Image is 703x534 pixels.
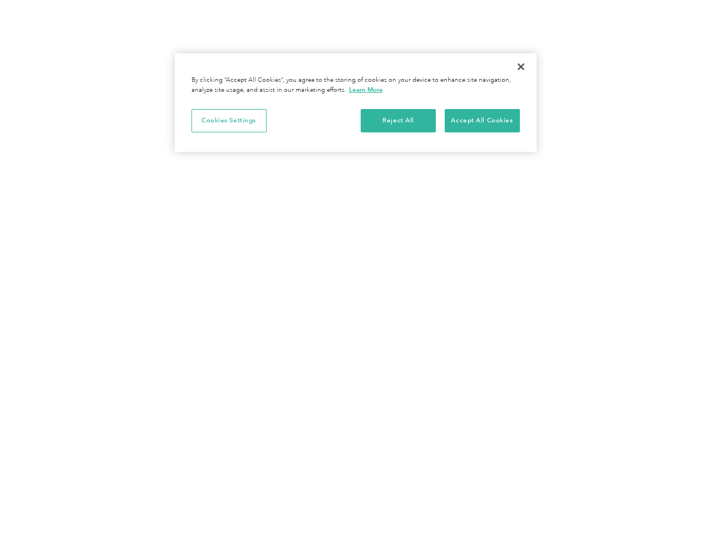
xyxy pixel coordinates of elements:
a: More information about your privacy, opens in a new tab [349,86,383,93]
button: Close [509,55,533,79]
div: By clicking “Accept All Cookies”, you agree to the storing of cookies on your device to enhance s... [191,76,520,95]
div: Cookie banner [175,53,537,152]
button: Reject All [361,109,436,132]
div: Privacy [175,53,537,152]
button: Cookies Settings [191,109,267,132]
button: Accept All Cookies [445,109,520,132]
